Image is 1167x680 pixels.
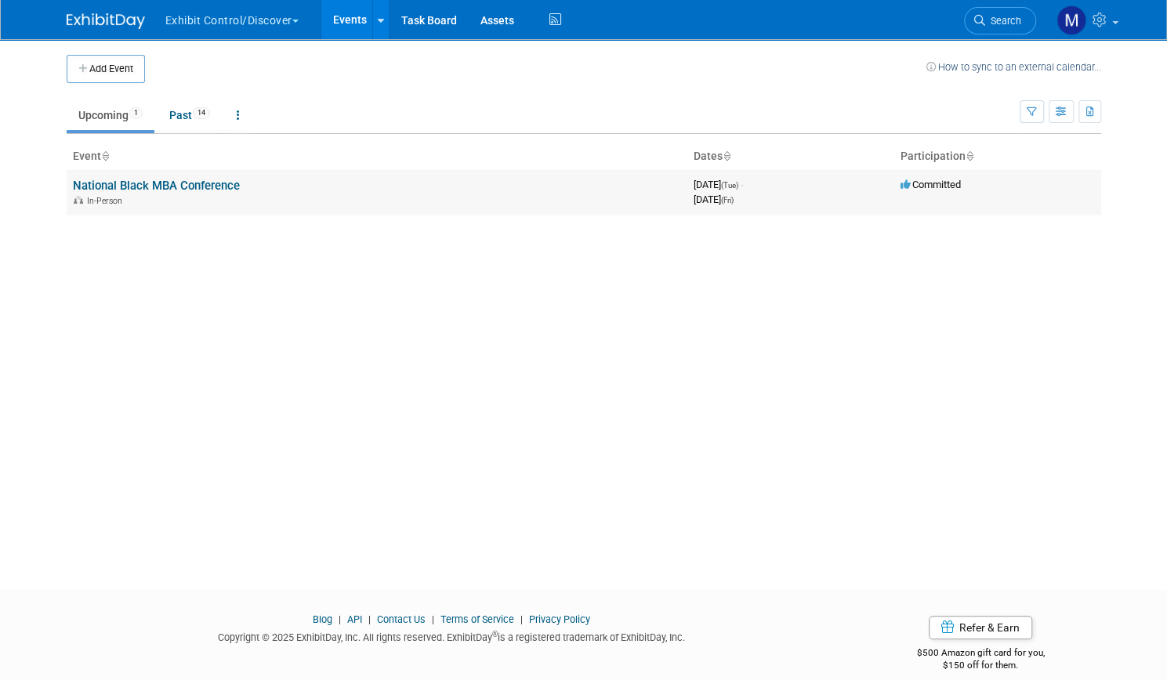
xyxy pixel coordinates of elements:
th: Event [67,143,687,170]
span: | [428,613,438,625]
span: Search [985,15,1021,27]
a: Contact Us [377,613,426,625]
a: Privacy Policy [529,613,590,625]
span: | [516,613,527,625]
button: Add Event [67,55,145,83]
a: Search [964,7,1036,34]
a: Blog [313,613,332,625]
a: Refer & Earn [929,616,1032,639]
a: Sort by Start Date [723,150,730,162]
a: National Black MBA Conference [73,179,240,193]
a: How to sync to an external calendar... [926,61,1101,73]
span: | [335,613,345,625]
th: Participation [894,143,1101,170]
sup: ® [492,630,498,638]
span: [DATE] [694,179,743,190]
span: Committed [901,179,961,190]
a: Sort by Event Name [101,150,109,162]
span: (Fri) [721,196,734,204]
a: API [347,613,362,625]
img: ExhibitDay [67,13,145,29]
div: $150 off for them. [860,659,1101,672]
a: Terms of Service [440,613,514,625]
span: 14 [193,107,210,119]
span: (Tue) [721,181,738,190]
div: Copyright © 2025 ExhibitDay, Inc. All rights reserved. ExhibitDay is a registered trademark of Ex... [67,627,837,645]
div: $500 Amazon gift card for you, [860,636,1101,672]
span: [DATE] [694,194,734,205]
span: | [364,613,375,625]
span: In-Person [87,196,127,206]
img: Matt h [1056,5,1086,35]
a: Past14 [158,100,222,130]
span: - [741,179,743,190]
th: Dates [687,143,894,170]
img: In-Person Event [74,196,83,204]
span: 1 [129,107,143,119]
a: Sort by Participation Type [966,150,973,162]
a: Upcoming1 [67,100,154,130]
